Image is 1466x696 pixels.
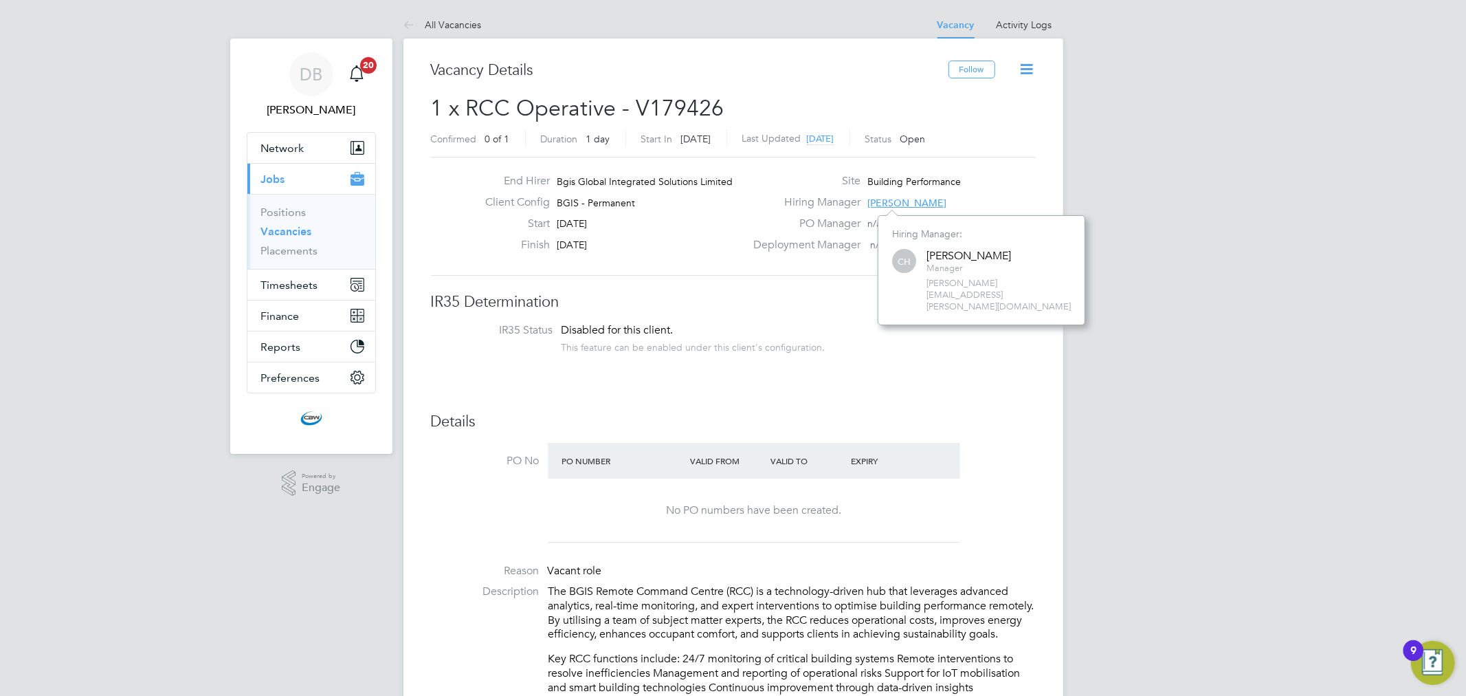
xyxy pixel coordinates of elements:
div: This feature can be enabled under this client's configuration. [562,338,825,354]
p: The BGIS Remote Command Centre (RCC) is a technology-driven hub that leverages advanced analytics... [548,585,1036,642]
span: Vacant role [548,564,602,578]
button: Network [247,133,375,163]
span: Bgis Global Integrated Solutions Limited [557,175,733,188]
span: Timesheets [261,279,318,292]
label: Start [474,217,550,231]
label: Client Config [474,195,550,210]
span: DB [300,65,322,83]
button: Reports [247,331,375,362]
span: [DATE] [557,239,587,251]
a: Vacancies [261,225,312,238]
span: 0 of 1 [485,133,510,145]
span: 1 day [586,133,610,145]
a: Positions [261,206,307,219]
div: Valid From [687,448,767,473]
div: Jobs [247,194,375,269]
button: Timesheets [247,270,375,300]
label: Deployment Manager [745,238,860,252]
label: PO Manager [745,217,860,231]
label: PO No [431,454,540,468]
a: Go to home page [247,407,376,429]
span: Finance [261,309,300,323]
h3: IR35 Determination [431,292,1036,312]
button: Open Resource Center, 9 new notifications [1411,641,1455,685]
span: n/a [870,239,884,251]
span: Engage [302,482,340,494]
span: CH [892,250,916,274]
label: IR35 Status [445,323,553,338]
div: 9 [1410,651,1417,668]
label: Hiring Manager [745,195,860,210]
a: All Vacancies [403,19,482,31]
label: Last Updated [742,132,801,144]
span: Daniel Barber [247,102,376,118]
label: Confirmed [431,133,477,145]
span: [DATE] [557,217,587,230]
span: [DATE] [807,133,834,144]
label: Description [431,585,540,599]
span: Building Performance [867,175,961,188]
label: Finish [474,238,550,252]
span: Preferences [261,371,320,384]
span: Reports [261,340,301,354]
span: [PERSON_NAME][EMAIL_ADDRESS][PERSON_NAME][DOMAIN_NAME] [926,278,1071,313]
a: Activity Logs [997,19,1052,31]
a: Powered byEngage [282,470,340,497]
button: Jobs [247,164,375,194]
label: Status [865,133,892,145]
span: Powered by [302,470,340,482]
nav: Main navigation [230,39,392,454]
h3: Details [431,412,1036,432]
p: Key RCC functions include: 24/7 monitoring of critical building systems Remote interventions to r... [548,652,1036,695]
img: cbwstaffingsolutions-logo-retina.png [300,407,322,429]
label: Reason [431,564,540,578]
span: n/a [867,217,881,230]
button: Follow [948,61,995,78]
button: Finance [247,301,375,331]
a: DB[PERSON_NAME] [247,52,376,118]
label: End Hirer [474,174,550,188]
span: Disabled for this client. [562,323,674,337]
div: [PERSON_NAME] [926,249,1011,263]
span: BGIS - Permanent [557,197,635,209]
span: Manager [926,263,1011,274]
span: 20 [360,57,377,74]
span: Open [900,133,926,145]
div: Expiry [847,448,928,473]
div: Valid To [767,448,847,473]
a: 20 [343,52,370,96]
label: Duration [541,133,578,145]
label: Site [745,174,860,188]
span: [DATE] [681,133,711,145]
div: Hiring Manager: [892,228,1071,240]
div: PO Number [559,448,687,473]
h3: Vacancy Details [431,61,948,80]
span: 1 x RCC Operative - V179426 [431,95,724,122]
span: [PERSON_NAME] [867,197,946,209]
button: Preferences [247,362,375,393]
a: Placements [261,244,318,257]
div: No PO numbers have been created. [562,503,946,518]
span: Jobs [261,173,285,186]
label: Start In [641,133,673,145]
a: Vacancy [937,19,975,31]
span: Network [261,142,304,155]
